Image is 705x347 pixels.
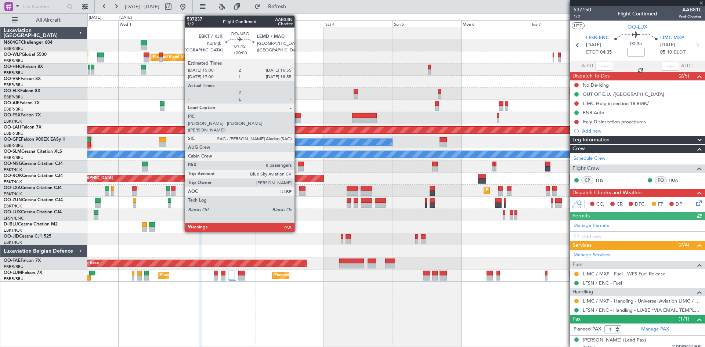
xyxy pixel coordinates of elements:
[4,259,41,263] a: OO-FAEFalcon 7X
[4,131,23,136] a: EBBR/BRU
[572,241,592,250] span: Services
[89,15,101,21] div: [DATE]
[4,40,21,45] span: N604GF
[8,14,80,26] button: All Aircraft
[4,82,23,88] a: EBBR/BRU
[572,22,585,29] button: UTC
[4,89,20,93] span: OO-ELK
[4,65,23,69] span: OO-HHO
[530,20,599,27] div: Tue 7
[630,40,642,48] span: 00:35
[582,128,701,134] div: Add new
[586,41,601,49] span: [DATE]
[4,125,41,130] a: OO-LAHFalcon 7X
[583,307,701,313] a: LFSN / ENC - Handling - LU-BE *VIA EMAIL TEMPLATE* LFSN / ENC
[676,201,682,208] span: DP
[4,216,24,221] a: LFSN/ENC
[583,100,649,106] div: LIMC Hdlg in section 18 RMK/
[4,77,41,81] a: OO-VSFFalcon 8X
[4,210,21,214] span: OO-LUX
[4,149,62,154] a: OO-SLMCessna Citation XLS
[617,201,623,208] span: CR
[4,276,23,282] a: EBBR/BRU
[4,222,18,227] span: D-IBLU
[4,70,23,76] a: EBBR/BRU
[572,315,581,323] span: Pax
[674,49,686,56] span: ELDT
[153,52,206,63] div: Planned Maint Milan (Linate)
[4,113,21,118] span: OO-FSX
[4,167,22,173] a: EBKT/KJK
[4,259,21,263] span: OO-FAE
[635,201,646,208] span: DFC,
[679,72,689,80] span: (2/5)
[4,65,43,69] a: OO-HHOFalcon 8X
[4,222,58,227] a: D-IBLUCessna Citation M2
[4,101,19,105] span: OO-AIE
[4,264,23,270] a: EBBR/BRU
[22,1,65,12] input: Trip Number
[4,77,21,81] span: OO-VSF
[655,176,667,184] div: FO
[4,119,22,124] a: EBKT/KJK
[679,315,689,323] span: (1/1)
[4,106,23,112] a: EBBR/BRU
[4,234,19,239] span: OO-JID
[274,270,407,281] div: Planned Maint [GEOGRAPHIC_DATA] ([GEOGRAPHIC_DATA] National)
[4,53,47,57] a: OO-WLPGlobal 5500
[572,145,585,153] span: Crew
[4,162,22,166] span: OO-NSG
[679,14,701,20] span: Pref Charter
[4,101,40,105] a: OO-AIEFalcon 7X
[574,252,610,259] a: Manage Services
[679,6,701,14] span: AAB81L
[572,288,593,296] span: Handling
[660,35,684,42] span: LIMC MXP
[574,6,591,14] span: 537150
[4,137,65,142] a: OO-GPEFalcon 900EX EASy II
[4,228,22,233] a: EBKT/KJK
[4,186,62,190] a: OO-LXACessna Citation CJ4
[582,62,594,70] span: ATOT
[660,41,675,49] span: [DATE]
[4,203,22,209] a: EBKT/KJK
[681,62,693,70] span: ALDT
[461,20,530,27] div: Mon 6
[574,14,591,20] span: 1/2
[583,109,604,116] div: PNR Auto
[586,49,598,56] span: ETOT
[4,53,22,57] span: OO-WLP
[393,20,461,27] div: Sun 5
[486,185,571,196] div: Planned Maint Kortrijk-[GEOGRAPHIC_DATA]
[4,240,22,245] a: EBKT/KJK
[660,49,672,56] span: 05:10
[324,20,393,27] div: Sat 4
[669,177,685,184] a: HUA
[583,82,609,88] div: No De-Icing
[4,137,21,142] span: OO-GPE
[583,280,622,286] a: LFSN / ENC - Fuel
[118,20,187,27] div: Wed 1
[4,191,22,197] a: EBKT/KJK
[4,125,21,130] span: OO-LAH
[583,298,701,304] a: LIMC / MXP - Handling - Universal Aviation LIMC / MXP
[19,18,77,23] span: All Aircraft
[4,143,23,148] a: EBBR/BRU
[4,155,23,160] a: EBBR/BRU
[583,271,665,277] a: LIMC / MXP - Fuel - WFS Fuel Release
[583,91,664,97] div: OUT OF E.U. /[GEOGRAPHIC_DATA]
[581,176,593,184] div: CP
[4,179,22,185] a: EBKT/KJK
[574,155,605,162] a: Schedule Crew
[125,3,159,10] span: [DATE] - [DATE]
[572,72,610,80] span: Dispatch To-Dos
[572,261,582,269] span: Fuel
[4,46,23,51] a: EBBR/BRU
[628,23,647,31] span: OO-LUX
[4,198,63,202] a: OO-ZUNCessna Citation CJ4
[119,15,132,21] div: [DATE]
[4,174,63,178] a: OO-ROKCessna Citation CJ4
[586,35,609,42] span: LFSN ENC
[600,49,612,56] span: 04:35
[618,10,657,18] div: Flight Confirmed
